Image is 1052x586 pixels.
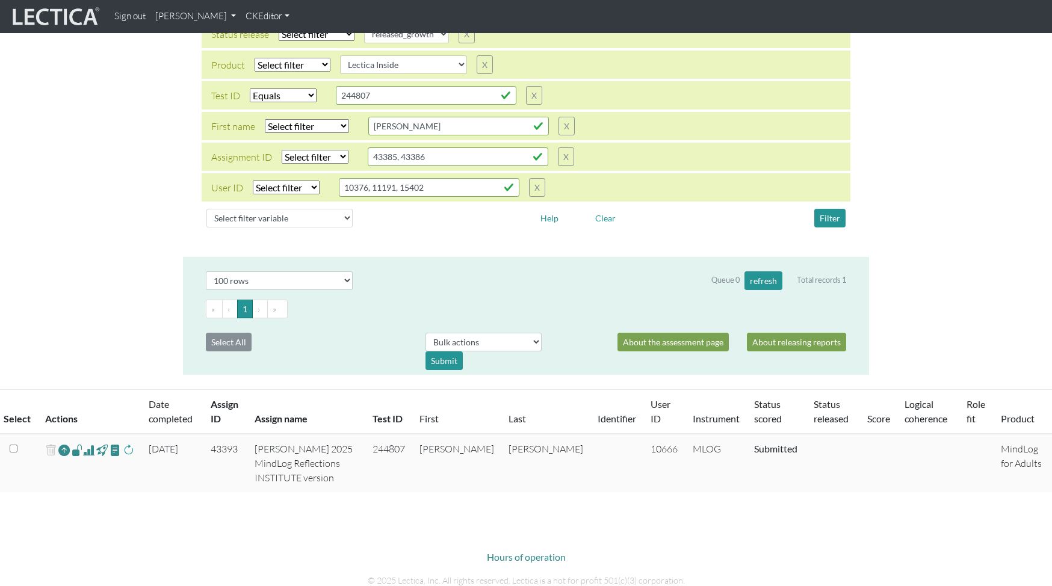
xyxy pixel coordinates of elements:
a: Help [535,211,564,223]
a: Status scored [754,398,782,424]
th: Test ID [365,390,412,434]
td: 43393 [203,434,247,492]
th: Assign ID [203,390,247,434]
a: About the assessment page [617,333,729,351]
a: Score [867,413,890,424]
a: User ID [651,398,670,424]
a: About releasing reports [747,333,846,351]
img: lecticalive [10,5,100,28]
button: refresh [744,271,782,290]
th: Actions [38,390,141,434]
ul: Pagination [206,300,846,318]
a: Role fit [967,398,985,424]
div: Test ID [211,88,240,103]
button: X [526,86,542,105]
span: view [96,443,108,457]
a: Last [509,413,526,424]
div: User ID [211,180,243,195]
button: X [477,55,493,74]
a: CKEditor [241,5,294,28]
a: Status released [814,398,849,424]
a: Sign out [110,5,150,28]
td: [PERSON_NAME] [412,434,501,492]
td: MLOG [685,434,747,492]
button: Select All [206,333,252,351]
td: [PERSON_NAME] [501,434,590,492]
button: X [558,117,575,135]
span: rescore [123,443,134,457]
div: Assignment ID [211,150,272,164]
div: Queue 0 Total records 1 [711,271,846,290]
td: MindLog for Adults [994,434,1052,492]
button: X [529,178,545,197]
div: Status release [211,27,269,42]
td: 244807 [365,434,412,492]
button: Go to page 1 [237,300,253,318]
div: Product [211,58,245,72]
a: Product [1001,413,1035,424]
td: [DATE] [141,434,203,492]
span: delete [45,442,57,459]
span: Analyst score [83,443,94,457]
span: view [72,443,83,457]
a: Identifier [598,413,636,424]
a: Reopen [58,442,70,459]
a: Completed = assessment has been completed; CS scored = assessment has been CLAS scored; LS scored... [754,443,797,454]
a: Instrument [693,413,740,424]
a: Hours of operation [487,551,566,563]
a: Logical coherence [905,398,947,424]
a: First [419,413,439,424]
th: Assign name [247,390,365,434]
button: X [558,147,574,166]
td: [PERSON_NAME] 2025 MindLog Reflections INSTITUTE version [247,434,365,492]
td: 10666 [643,434,685,492]
a: [PERSON_NAME] [150,5,241,28]
a: Date completed [149,398,193,424]
div: First name [211,119,255,134]
div: Submit [425,351,463,370]
button: Clear [590,209,621,227]
button: Help [535,209,564,227]
span: view [110,443,121,457]
button: X [459,25,475,43]
button: Filter [814,209,846,227]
